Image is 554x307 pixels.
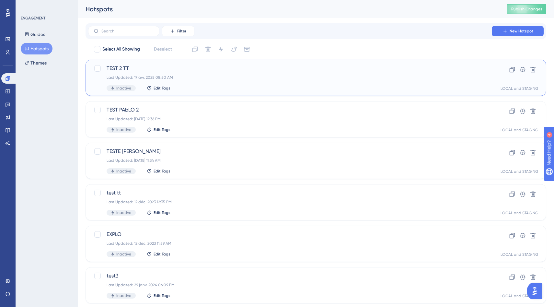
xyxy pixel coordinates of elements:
[148,43,178,55] button: Deselect
[21,29,49,40] button: Guides
[492,26,544,36] button: New Hotspot
[107,65,473,72] span: TEST 2 TT
[154,127,170,132] span: Edit Tags
[146,86,170,91] button: Edit Tags
[162,26,194,36] button: Filter
[501,86,538,91] div: LOCAL and STAGING
[102,45,140,53] span: Select All Showing
[107,189,473,197] span: test tt
[107,116,473,122] div: Last Updated: [DATE] 12:36 PM
[501,169,538,174] div: LOCAL and STAGING
[154,169,170,174] span: Edit Tags
[101,29,154,33] input: Search
[177,29,186,34] span: Filter
[527,281,546,301] iframe: UserGuiding AI Assistant Launcher
[21,16,45,21] div: ENGAGEMENT
[146,127,170,132] button: Edit Tags
[154,86,170,91] span: Edit Tags
[107,106,473,114] span: TEST PAbLO 2
[107,230,473,238] span: EXPLO
[107,241,473,246] div: Last Updated: 12 déc. 2023 11:59 AM
[146,169,170,174] button: Edit Tags
[510,29,533,34] span: New Hotspot
[501,252,538,257] div: LOCAL and STAGING
[146,252,170,257] button: Edit Tags
[107,199,473,205] div: Last Updated: 12 déc. 2023 12:35 PM
[154,293,170,298] span: Edit Tags
[21,43,52,54] button: Hotspots
[107,158,473,163] div: Last Updated: [DATE] 11:34 AM
[107,282,473,288] div: Last Updated: 29 janv. 2024 06:09 PM
[116,86,131,91] span: Inactive
[154,210,170,215] span: Edit Tags
[116,169,131,174] span: Inactive
[154,45,172,53] span: Deselect
[501,210,538,216] div: LOCAL and STAGING
[501,127,538,133] div: LOCAL and STAGING
[107,75,473,80] div: Last Updated: 17 avr. 2025 08:50 AM
[21,57,51,69] button: Themes
[146,293,170,298] button: Edit Tags
[107,272,473,280] span: test3
[116,252,131,257] span: Inactive
[501,293,538,299] div: LOCAL and STAGING
[86,5,491,14] div: Hotspots
[116,210,131,215] span: Inactive
[154,252,170,257] span: Edit Tags
[507,4,546,14] button: Publish Changes
[45,3,47,8] div: 4
[146,210,170,215] button: Edit Tags
[116,127,131,132] span: Inactive
[511,6,542,12] span: Publish Changes
[116,293,131,298] span: Inactive
[107,148,473,155] span: TESTE [PERSON_NAME]
[15,2,40,9] span: Need Help?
